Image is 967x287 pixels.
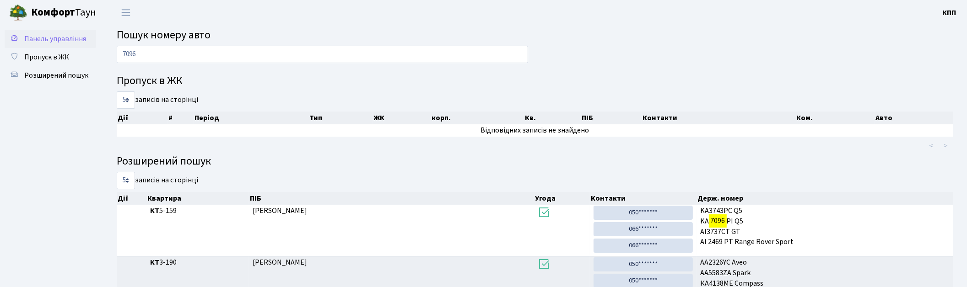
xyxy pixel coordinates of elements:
[117,172,198,189] label: записів на сторінці
[373,112,431,124] th: ЖК
[117,91,135,109] select: записів на сторінці
[24,52,69,62] span: Пропуск в ЖК
[117,155,953,168] h4: Розширений пошук
[581,112,642,124] th: ПІБ
[942,7,956,18] a: КПП
[24,70,88,80] span: Розширений пошук
[642,112,795,124] th: Контакти
[24,34,86,44] span: Панель управління
[534,192,590,205] th: Угода
[150,257,245,268] span: 3-190
[875,112,953,124] th: Авто
[709,214,726,227] mark: 7096
[697,192,953,205] th: Держ. номер
[700,206,950,247] span: KA3743PC Q5 KA PI Q5 АІ3737СТ GT АІ 2469 РТ Range Rover Sport
[5,48,96,66] a: Пропуск в ЖК
[253,206,307,216] span: [PERSON_NAME]
[249,192,534,205] th: ПІБ
[590,192,697,205] th: Контакти
[150,206,159,216] b: КТ
[431,112,524,124] th: корп.
[150,257,159,267] b: КТ
[31,5,96,21] span: Таун
[942,8,956,18] b: КПП
[117,27,211,43] span: Пошук номеру авто
[5,30,96,48] a: Панель управління
[150,206,245,216] span: 5-159
[253,257,307,267] span: [PERSON_NAME]
[117,192,146,205] th: Дії
[31,5,75,20] b: Комфорт
[117,124,953,137] td: Відповідних записів не знайдено
[524,112,581,124] th: Кв.
[117,172,135,189] select: записів на сторінці
[117,46,528,63] input: Пошук
[117,91,198,109] label: записів на сторінці
[146,192,249,205] th: Квартира
[194,112,308,124] th: Період
[9,4,27,22] img: logo.png
[167,112,194,124] th: #
[795,112,875,124] th: Ком.
[117,74,953,88] h4: Пропуск в ЖК
[117,112,167,124] th: Дії
[5,66,96,85] a: Розширений пошук
[114,5,137,20] button: Переключити навігацію
[308,112,373,124] th: Тип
